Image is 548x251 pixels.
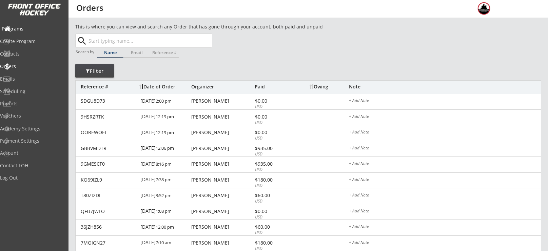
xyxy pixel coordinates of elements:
div: Email [124,50,150,55]
font: 12:06 pm [156,145,174,151]
div: 7MQIGN27 [81,240,136,245]
div: USD [255,135,291,141]
div: Date of Order [139,84,190,89]
font: 12:19 pm [156,129,174,135]
div: + Add Note [349,209,541,214]
div: [DATE] [140,125,190,141]
div: + Add Note [349,99,541,104]
div: $935.00 [255,162,291,166]
div: [DATE] [140,188,190,204]
div: USD [255,230,291,236]
div: [PERSON_NAME] [191,240,253,245]
div: OOREWOEI [81,130,136,135]
div: [DATE] [140,157,190,172]
div: USD [255,214,291,220]
div: Reference # [150,50,179,55]
div: $180.00 [255,240,291,245]
button: search [76,36,87,46]
div: $60.00 [255,225,291,229]
div: [DATE] [140,220,190,235]
div: 9GMESCF0 [81,162,136,166]
div: [PERSON_NAME] [191,193,253,198]
div: Paid [255,84,291,89]
div: USD [255,183,291,189]
div: $0.00 [255,114,291,119]
div: $0.00 [255,209,291,214]
div: [PERSON_NAME] [191,209,253,214]
div: This is where you can view and search any Order that has gone through your account, both paid and... [75,23,361,30]
font: 7:10 am [156,239,171,246]
div: QFU7JWLO [81,209,136,214]
div: + Add Note [349,162,541,167]
div: + Add Note [349,177,541,183]
div: + Add Note [349,240,541,246]
div: USD [255,120,291,126]
div: [DATE] [140,141,190,156]
div: + Add Note [349,225,541,230]
font: 1:08 pm [156,208,172,214]
div: [DATE] [140,110,190,125]
div: $935.00 [255,146,291,151]
div: $0.00 [255,130,291,135]
div: + Add Note [349,114,541,120]
div: [DATE] [140,173,190,188]
div: T80ZI2DI [81,193,136,198]
div: Note [349,84,541,89]
div: [PERSON_NAME] [191,99,253,103]
div: 36JZH856 [81,225,136,229]
div: Filter [75,68,114,75]
font: 3:52 pm [156,192,172,198]
div: GBBVMDTR [81,146,136,151]
div: USD [255,151,291,157]
div: USD [255,104,291,110]
div: + Add Note [349,193,541,198]
div: SDGU8D73 [81,99,136,103]
div: [PERSON_NAME] [191,130,253,135]
div: KQ69IZL9 [81,177,136,182]
div: [DATE] [140,204,190,219]
div: [PERSON_NAME] [191,177,253,182]
font: 12:00 pm [156,224,174,230]
font: 2:00 pm [156,98,172,104]
div: Organizer [191,84,253,89]
div: $180.00 [255,177,291,182]
font: 8:16 pm [156,161,172,167]
div: [PERSON_NAME] [191,146,253,151]
div: 9HSRZRTK [81,114,136,119]
font: 12:19 pm [156,113,174,120]
div: Name [97,50,123,55]
div: Owing [310,84,349,89]
div: [DATE] [140,94,190,109]
div: [PERSON_NAME] [191,162,253,166]
div: Search by [76,49,95,54]
div: [DATE] [140,236,190,251]
font: 7:38 pm [156,176,172,183]
div: Programs [2,26,63,31]
div: [PERSON_NAME] [191,225,253,229]
div: + Add Note [349,130,541,135]
div: USD [255,198,291,204]
div: $0.00 [255,99,291,103]
div: [PERSON_NAME] [191,114,253,119]
div: Reference # [81,84,136,89]
div: $60.00 [255,193,291,198]
div: USD [255,167,291,173]
div: + Add Note [349,146,541,151]
input: Start typing name... [87,34,212,47]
